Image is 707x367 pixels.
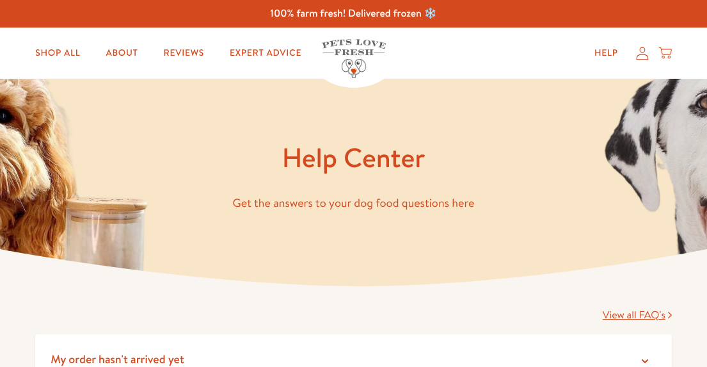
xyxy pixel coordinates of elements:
a: Expert Advice [219,40,312,66]
span: My order hasn't arrived yet [51,351,184,367]
a: Reviews [154,40,214,66]
p: Get the answers to your dog food questions here [35,193,672,213]
a: Shop All [25,40,90,66]
span: View all FAQ's [603,308,665,322]
a: View all FAQ's [603,308,672,322]
a: Help [584,40,628,66]
h1: Help Center [35,140,672,175]
a: About [95,40,148,66]
img: Pets Love Fresh [322,39,386,78]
